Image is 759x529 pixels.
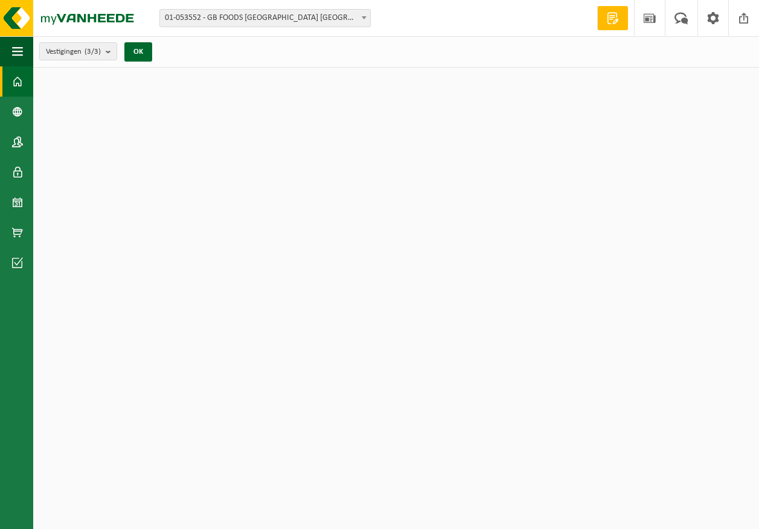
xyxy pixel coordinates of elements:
span: 01-053552 - GB FOODS BELGIUM NV - PUURS-SINT-AMANDS [159,9,371,27]
span: Vestigingen [46,43,101,61]
span: 01-053552 - GB FOODS BELGIUM NV - PUURS-SINT-AMANDS [160,10,370,27]
count: (3/3) [85,48,101,56]
button: OK [124,42,152,62]
button: Vestigingen(3/3) [39,42,117,60]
